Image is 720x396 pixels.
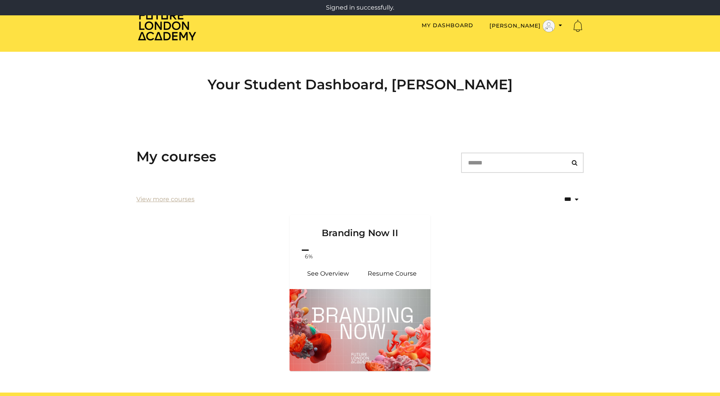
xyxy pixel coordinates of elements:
button: Toggle menu [487,20,565,33]
select: status [531,189,584,209]
a: My Dashboard [422,22,473,29]
h2: Your Student Dashboard, [PERSON_NAME] [136,76,584,93]
h3: Branding Now II [299,215,421,239]
h3: My courses [136,148,216,165]
img: Home Page [136,10,198,41]
a: Branding Now II [290,215,430,248]
a: Branding Now II: See Overview [296,265,360,283]
a: View more courses [136,195,195,204]
p: Signed in successfully. [3,3,717,12]
span: 6% [299,253,318,261]
a: Branding Now II: Resume Course [360,265,424,283]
